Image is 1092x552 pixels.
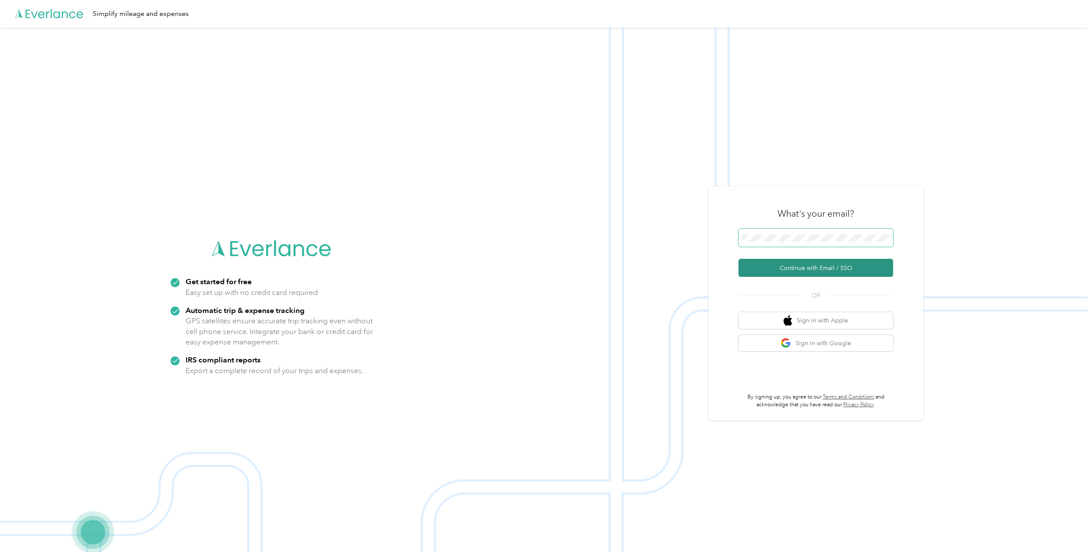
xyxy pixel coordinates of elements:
div: Simplify mileage and expenses [93,9,189,19]
p: GPS satellites ensure accurate trip tracking even without cell phone service. Integrate your bank... [186,316,373,347]
button: apple logoSign in with Apple [738,312,893,329]
span: OR [801,291,831,300]
a: Privacy Policy [843,402,874,408]
p: Easy set up with no credit card required [186,287,318,298]
a: Terms and Conditions [823,394,874,400]
strong: Get started for free [186,277,252,286]
strong: IRS compliant reports [186,355,261,364]
button: google logoSign in with Google [738,335,893,352]
button: Continue with Email / SSO [738,259,893,277]
h3: What's your email? [778,208,854,220]
img: google logo [781,338,791,349]
p: Export a complete record of your trips and expenses. [186,365,363,376]
img: apple logo [784,315,792,326]
p: By signing up, you agree to our and acknowledge that you have read our . [738,393,893,408]
strong: Automatic trip & expense tracking [186,306,305,315]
